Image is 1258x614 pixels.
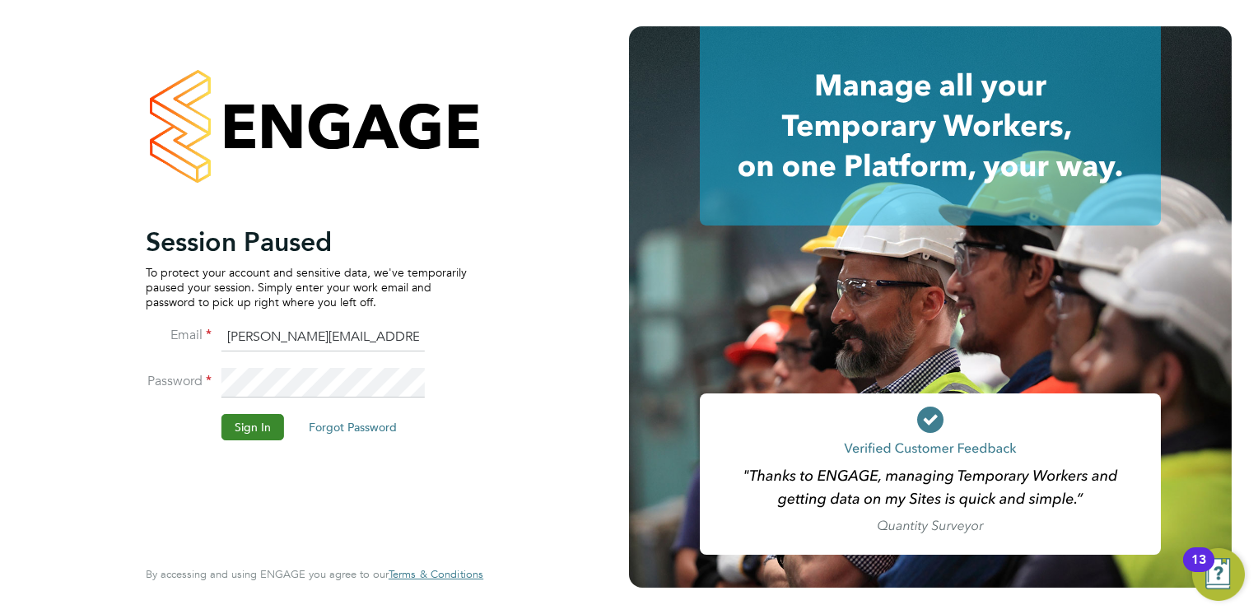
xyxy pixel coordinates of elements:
[146,327,212,344] label: Email
[1192,548,1245,601] button: Open Resource Center, 13 new notifications
[389,568,483,581] a: Terms & Conditions
[1191,560,1206,581] div: 13
[389,567,483,581] span: Terms & Conditions
[146,226,467,258] h2: Session Paused
[221,323,425,352] input: Enter your work email...
[146,567,483,581] span: By accessing and using ENGAGE you agree to our
[146,265,467,310] p: To protect your account and sensitive data, we've temporarily paused your session. Simply enter y...
[146,373,212,390] label: Password
[221,414,284,440] button: Sign In
[296,414,410,440] button: Forgot Password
